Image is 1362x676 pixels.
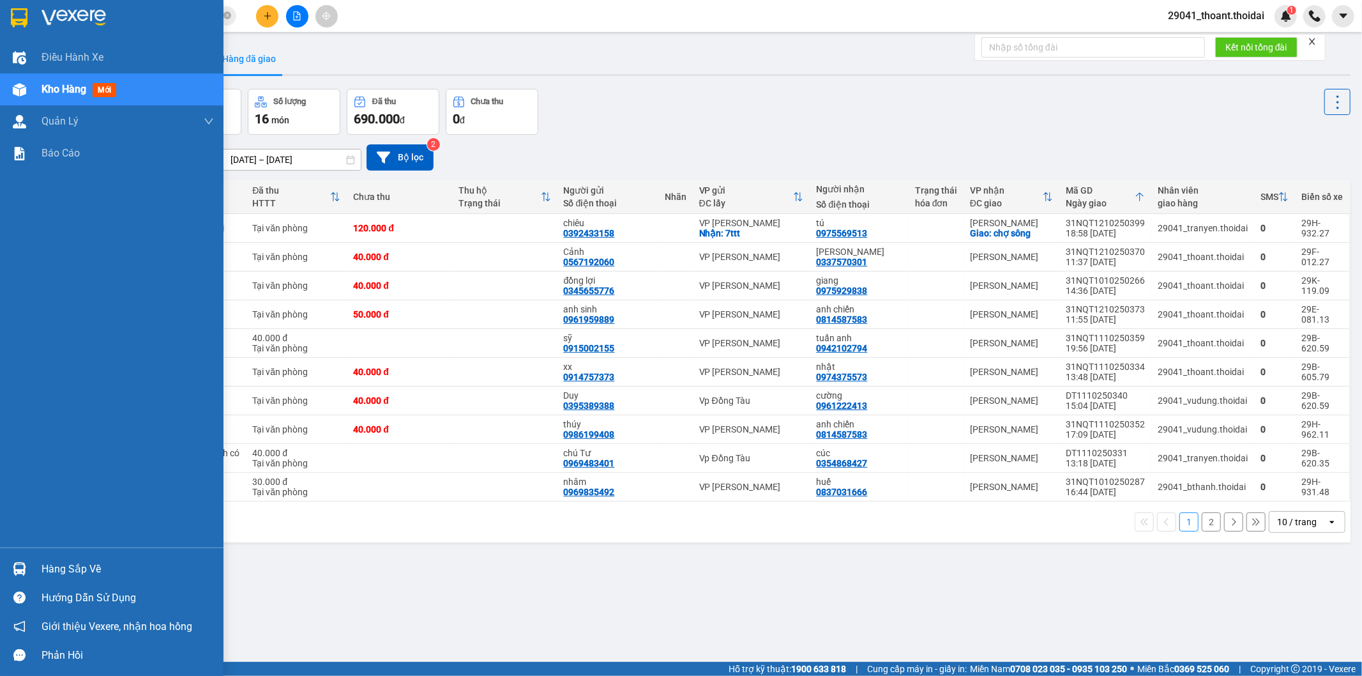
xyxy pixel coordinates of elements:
[286,5,308,27] button: file-add
[816,218,902,228] div: tú
[1158,338,1248,348] div: 29041_thoant.thoidai
[1260,309,1289,319] div: 0
[1158,424,1248,434] div: 29041_vudung.thoidai
[446,89,538,135] button: Chưa thu0đ
[816,419,902,429] div: anh chiến
[1301,218,1343,238] div: 29H-932.27
[246,180,347,214] th: Toggle SortBy
[1301,247,1343,267] div: 29F-012.27
[263,12,272,20] span: plus
[11,8,27,27] img: logo-vxr
[816,372,867,382] div: 0974375573
[1066,343,1145,353] div: 19:56 [DATE]
[223,10,231,22] span: close-circle
[1066,198,1135,208] div: Ngày giao
[970,396,1053,406] div: [PERSON_NAME]
[981,37,1205,58] input: Nhập số tổng đài
[372,97,396,106] div: Đã thu
[1158,8,1275,24] span: 29041_thoant.thoidai
[699,309,804,319] div: VP [PERSON_NAME]
[564,286,615,296] div: 0345655776
[252,343,340,353] div: Tại văn phòng
[915,185,957,196] div: Trạng thái
[13,620,26,633] span: notification
[42,113,79,129] span: Quản Lý
[693,180,810,214] th: Toggle SortBy
[223,12,231,19] span: close-circle
[1158,252,1248,262] div: 29041_thoant.thoidai
[1066,304,1145,314] div: 31NQT1210250373
[1158,367,1248,377] div: 29041_thoant.thoidai
[1327,517,1337,527] svg: open
[353,192,446,202] div: Chưa thu
[816,487,867,497] div: 0837031666
[252,280,340,291] div: Tại văn phòng
[1215,37,1298,58] button: Kết nối tổng đài
[564,333,652,343] div: sỹ
[816,314,867,325] div: 0814587583
[970,185,1043,196] div: VP nhận
[856,662,858,676] span: |
[1066,419,1145,429] div: 31NQT1110250352
[816,477,902,487] div: huế
[1066,448,1145,458] div: DT1110250331
[970,482,1053,492] div: [PERSON_NAME]
[252,487,340,497] div: Tại văn phòng
[1066,458,1145,468] div: 13:18 [DATE]
[564,487,615,497] div: 0969835492
[367,144,434,171] button: Bộ lọc
[970,424,1053,434] div: [PERSON_NAME]
[1158,309,1248,319] div: 29041_thoant.thoidai
[970,218,1053,228] div: [PERSON_NAME]
[1289,6,1294,15] span: 1
[13,562,26,576] img: warehouse-icon
[816,458,867,468] div: 0354868427
[273,97,306,106] div: Số lượng
[42,560,214,579] div: Hàng sắp về
[212,43,286,74] button: Hàng đã giao
[816,247,902,257] div: trần văn thiện
[1158,396,1248,406] div: 29041_vudung.thoidai
[1260,424,1289,434] div: 0
[204,116,214,127] span: down
[460,115,465,125] span: đ
[1301,275,1343,296] div: 29K-119.09
[1066,314,1145,325] div: 11:55 [DATE]
[1066,429,1145,440] div: 17:09 [DATE]
[1066,401,1145,411] div: 15:04 [DATE]
[1301,390,1343,411] div: 29B-620.59
[458,198,541,208] div: Trạng thái
[252,185,330,196] div: Đã thu
[970,228,1053,238] div: Giao: chợ sông
[1254,180,1295,214] th: Toggle SortBy
[1010,664,1127,674] strong: 0708 023 035 - 0935 103 250
[252,252,340,262] div: Tại văn phòng
[353,424,446,434] div: 40.000 đ
[564,362,652,372] div: xx
[1158,453,1248,463] div: 29041_tranyen.thoidai
[252,309,340,319] div: Tại văn phòng
[1158,223,1248,233] div: 29041_tranyen.thoidai
[699,252,804,262] div: VP [PERSON_NAME]
[1301,362,1343,382] div: 29B-605.79
[42,588,214,608] div: Hướng dẫn sử dụng
[816,343,867,353] div: 0942102794
[1066,477,1145,487] div: 31NQT1010250287
[1066,275,1145,286] div: 31NQT1010250266
[13,147,26,160] img: solution-icon
[1260,482,1289,492] div: 0
[1174,664,1229,674] strong: 0369 525 060
[42,83,86,95] span: Kho hàng
[816,362,902,372] div: nhật
[564,304,652,314] div: anh sinh
[699,453,804,463] div: Vp Đồng Tàu
[1260,280,1289,291] div: 0
[970,338,1053,348] div: [PERSON_NAME]
[564,185,652,196] div: Người gửi
[1260,396,1289,406] div: 0
[1308,37,1317,46] span: close
[1280,10,1292,22] img: icon-new-feature
[93,83,116,97] span: mới
[816,401,867,411] div: 0961222413
[400,115,405,125] span: đ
